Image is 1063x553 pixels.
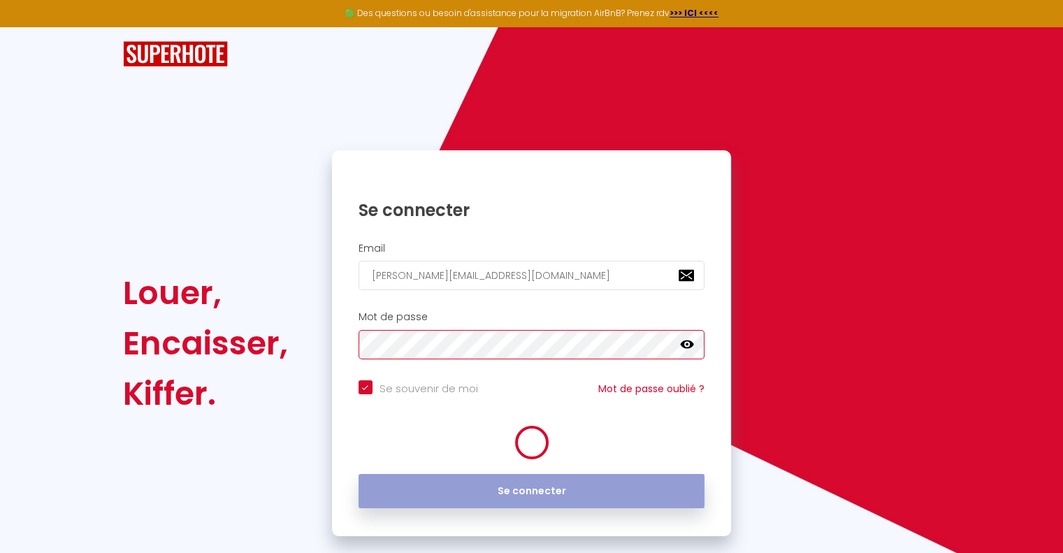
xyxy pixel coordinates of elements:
[359,311,705,323] h2: Mot de passe
[123,368,288,419] div: Kiffer.
[123,268,288,318] div: Louer,
[359,243,705,254] h2: Email
[359,199,705,221] h1: Se connecter
[670,7,718,19] a: >>> ICI <<<<
[359,261,705,290] input: Ton Email
[123,41,228,67] img: SuperHote logo
[359,474,705,509] button: Se connecter
[598,382,704,396] a: Mot de passe oublié ?
[123,318,288,368] div: Encaisser,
